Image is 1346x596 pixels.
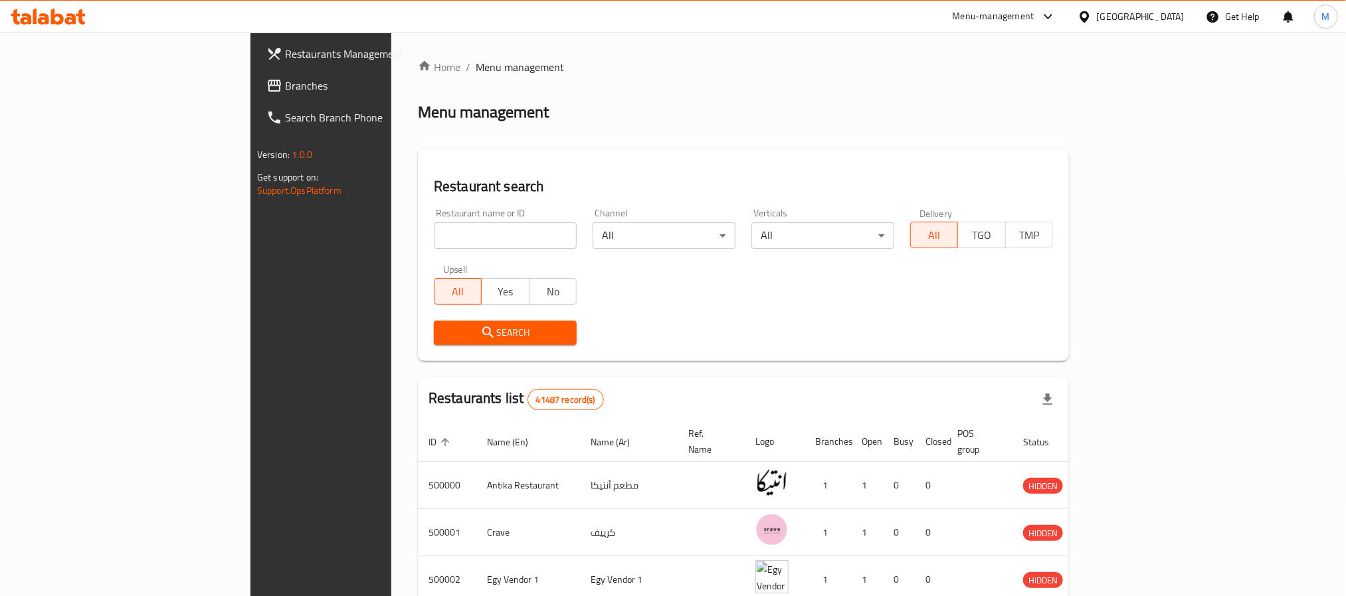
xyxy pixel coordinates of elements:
[805,462,851,509] td: 1
[805,421,851,462] th: Branches
[292,146,312,163] span: 1.0.0
[487,282,524,301] span: Yes
[910,222,958,248] button: All
[285,46,464,62] span: Restaurants Management
[285,78,464,94] span: Branches
[434,321,577,345] button: Search
[915,462,947,509] td: 0
[1097,9,1185,24] div: [GEOGRAPHIC_DATA]
[528,389,604,410] div: Total records count
[1023,573,1063,588] span: HIDDEN
[805,509,851,556] td: 1
[429,388,604,410] h2: Restaurants list
[1023,479,1063,494] span: HIDDEN
[487,434,545,450] span: Name (En)
[418,59,1069,75] nav: breadcrumb
[476,59,564,75] span: Menu management
[1011,226,1048,245] span: TMP
[1023,478,1063,494] div: HIDDEN
[953,9,1034,25] div: Menu-management
[851,421,883,462] th: Open
[1322,9,1330,24] span: M
[915,509,947,556] td: 0
[1023,525,1063,541] div: HIDDEN
[580,509,678,556] td: كرييف
[755,560,789,593] img: Egy Vendor 1
[528,394,603,406] span: 41487 record(s)
[957,425,997,457] span: POS group
[429,434,454,450] span: ID
[476,462,580,509] td: Antika Restaurant
[257,169,318,186] span: Get support on:
[688,425,729,457] span: Ref. Name
[529,278,577,305] button: No
[443,265,468,274] label: Upsell
[591,434,647,450] span: Name (Ar)
[883,421,915,462] th: Busy
[751,222,894,249] div: All
[963,226,1000,245] span: TGO
[257,182,341,199] a: Support.OpsPlatform
[444,325,566,341] span: Search
[481,278,529,305] button: Yes
[919,208,953,218] label: Delivery
[745,421,805,462] th: Logo
[256,102,475,133] a: Search Branch Phone
[440,282,476,301] span: All
[851,462,883,509] td: 1
[256,70,475,102] a: Branches
[1005,222,1053,248] button: TMP
[434,222,577,249] input: Search for restaurant name or ID..
[593,222,735,249] div: All
[1032,384,1064,415] div: Export file
[957,222,1005,248] button: TGO
[915,421,947,462] th: Closed
[434,278,482,305] button: All
[476,509,580,556] td: Crave
[418,102,549,123] h2: Menu management
[755,513,789,546] img: Crave
[883,462,915,509] td: 0
[1023,434,1066,450] span: Status
[285,110,464,125] span: Search Branch Phone
[256,38,475,70] a: Restaurants Management
[434,177,1053,196] h2: Restaurant search
[883,509,915,556] td: 0
[535,282,571,301] span: No
[916,226,953,245] span: All
[580,462,678,509] td: مطعم أنتيكا
[1023,526,1063,541] span: HIDDEN
[851,509,883,556] td: 1
[257,146,290,163] span: Version:
[755,466,789,499] img: Antika Restaurant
